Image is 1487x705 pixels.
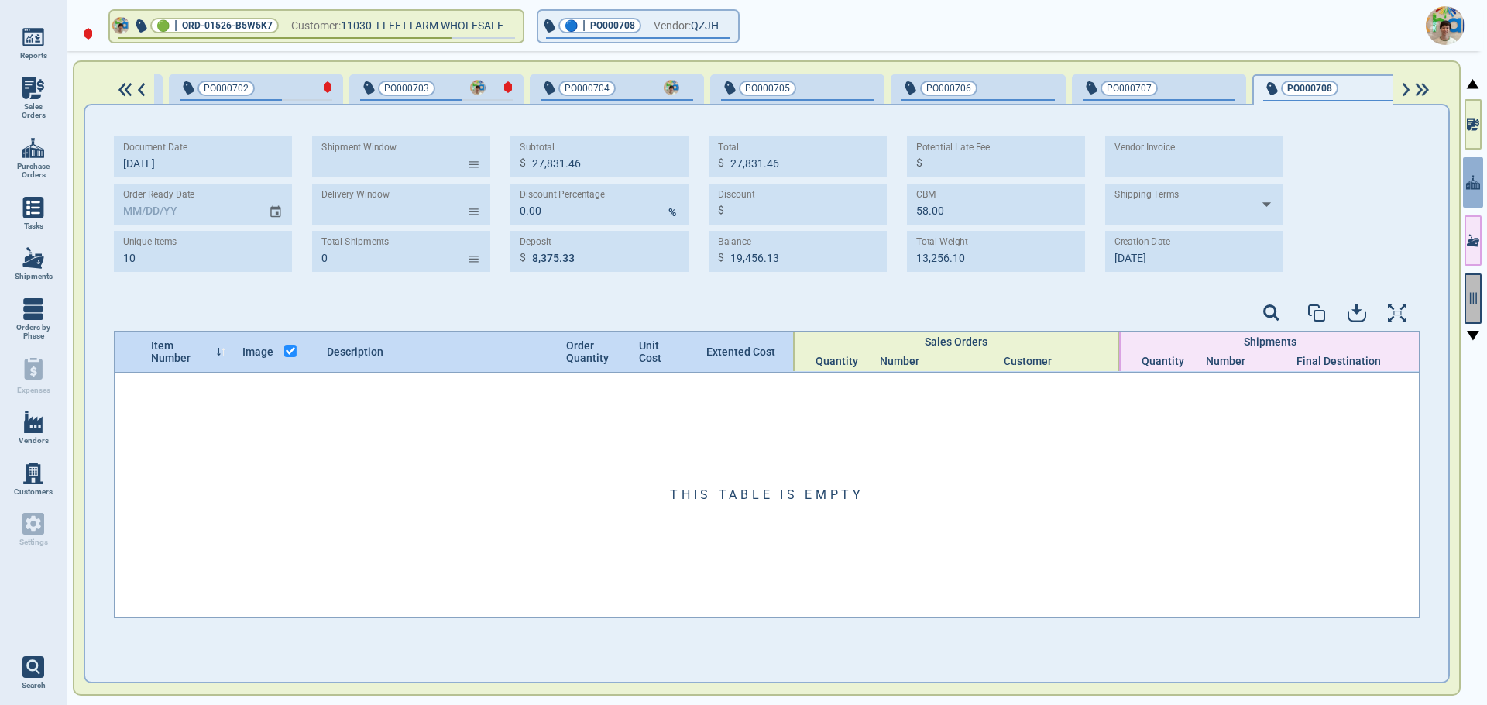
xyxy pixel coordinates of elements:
button: Choose date [263,191,292,218]
label: Discount Percentage [520,189,605,201]
img: LateIcon [503,81,513,93]
span: Sales Orders [12,102,54,120]
label: Shipping Terms [1114,189,1179,201]
button: 🔵|PO000708Vendor:QZJH [538,11,738,42]
img: menu_icon [22,77,44,99]
span: Unit Cost [639,339,681,364]
label: Shipment Window [321,142,397,153]
img: diamond [84,27,93,40]
label: Unique Items [123,236,177,248]
img: menu_icon [22,463,44,484]
span: PO000708 [590,18,635,33]
img: menu_icon [22,298,44,320]
span: PO000708 [1287,81,1332,96]
label: CBM [916,189,936,201]
span: Item Number [151,339,212,364]
img: menu_icon [22,137,44,159]
img: DoubleArrowIcon [115,83,135,97]
span: | [582,18,586,33]
label: Delivery Window [321,189,390,201]
span: Quantity [816,355,864,367]
img: menu_icon [22,26,44,48]
input: MM/DD/YY [114,136,283,177]
span: Shipments [1244,335,1296,348]
span: Number [880,355,919,367]
img: menu_icon [22,247,44,269]
span: | [174,18,177,33]
span: PO000706 [926,81,971,96]
span: 🔵 [565,21,578,31]
span: ORD-01526-B5W5K7 [182,18,273,33]
span: Vendors [19,436,49,445]
p: $ [520,155,526,171]
label: Order Ready Date [123,189,194,201]
span: PO000707 [1107,81,1152,96]
span: 11030 [341,16,376,36]
label: Total Shipments [321,236,389,248]
label: Potential Late Fee [916,142,990,153]
img: ArrowIcon [1399,83,1413,97]
span: Sales Orders [925,335,987,348]
img: ArrowIcon [135,83,148,97]
p: % [668,205,676,221]
span: Quantity [1142,355,1190,367]
label: Discount [718,189,754,201]
img: Avatar [470,80,486,95]
span: Customer [1004,355,1052,367]
img: LateIcon [323,81,332,93]
span: QZJH [691,16,719,36]
label: Creation Date [1114,236,1170,248]
span: Reports [20,51,47,60]
span: Purchase Orders [12,162,54,180]
img: Avatar [664,80,679,95]
label: Deposit [520,236,551,248]
span: Orders by Phase [12,323,54,341]
span: PO000705 [745,81,790,96]
span: Customers [14,487,53,497]
p: $ [718,155,724,171]
input: MM/DD/YY [1105,231,1274,272]
p: $ [520,249,526,266]
span: Order Quantity [566,339,609,364]
label: Subtotal [520,142,555,153]
span: PO000704 [565,81,610,96]
img: menu_icon [22,197,44,218]
p: $ [916,155,922,171]
img: menu_icon [22,411,44,433]
img: Avatar [112,17,129,34]
span: Number [1206,355,1245,367]
span: Search [22,681,46,690]
label: Balance [718,236,751,248]
label: Total [718,142,739,153]
img: DoubleArrowIcon [1413,83,1432,97]
span: Final Destination [1296,355,1381,367]
span: Customer: [291,16,341,36]
label: Document Date [123,142,187,153]
span: Shipments [15,272,53,281]
label: Vendor Invoice [1114,142,1175,153]
span: Extented Cost [706,346,771,358]
button: Avatar🟢|ORD-01526-B5W5K7Customer:11030 FLEET FARM WHOLESALE [110,11,523,42]
label: Total Weight [916,236,968,247]
span: Tasks [24,222,43,231]
span: PO000702 [204,81,249,96]
span: Image [242,346,273,358]
p: $ [718,249,724,266]
span: FLEET FARM WHOLESALE [376,19,503,32]
span: Description [327,346,383,358]
span: This table is empty [670,489,864,501]
p: $ [718,202,724,218]
span: Vendor: [654,16,691,36]
img: Avatar [1426,6,1465,45]
span: PO000703 [384,81,429,96]
span: 🟢 [156,21,170,31]
input: MM/DD/YY [114,184,256,225]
